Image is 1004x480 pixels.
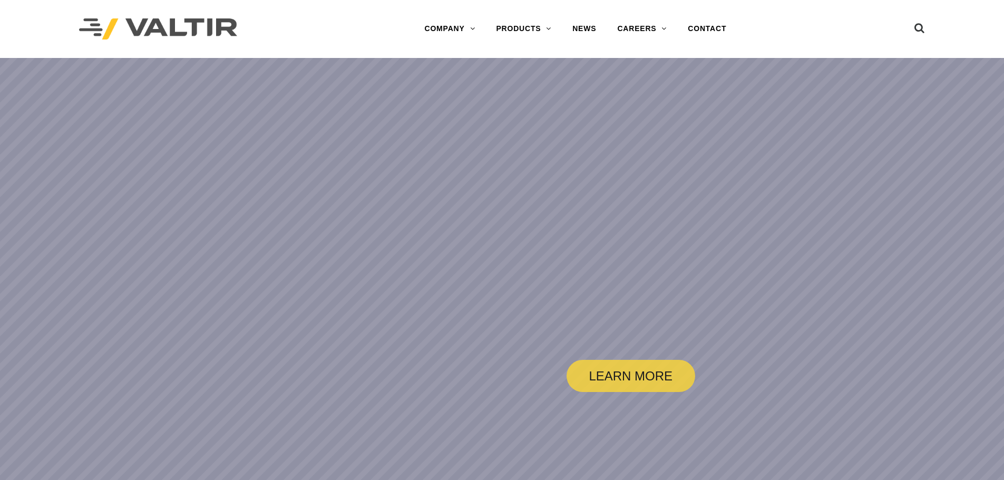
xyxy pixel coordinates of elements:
img: Valtir [79,18,237,40]
a: COMPANY [414,18,485,40]
a: NEWS [562,18,607,40]
a: CONTACT [677,18,737,40]
a: PRODUCTS [485,18,562,40]
a: CAREERS [607,18,677,40]
a: LEARN MORE [567,360,695,392]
